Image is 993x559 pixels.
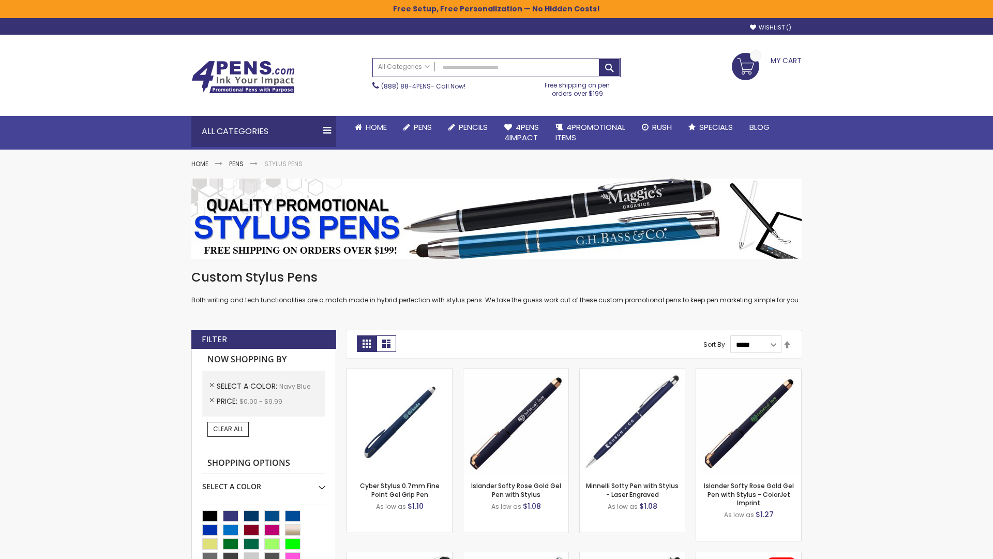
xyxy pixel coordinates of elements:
span: Blog [749,122,770,133]
span: $1.27 [756,509,774,520]
span: 4Pens 4impact [504,122,539,143]
a: 4PROMOTIONALITEMS [547,116,634,150]
span: 4PROMOTIONAL ITEMS [555,122,625,143]
span: Navy Blue [279,382,310,391]
span: As low as [608,502,638,511]
span: $1.08 [523,501,541,511]
a: Islander Softy Rose Gold Gel Pen with Stylus-Navy Blue [463,369,568,377]
img: Islander Softy Rose Gold Gel Pen with Stylus - ColorJet Imprint-Navy Blue [696,369,801,474]
span: $1.10 [408,501,424,511]
a: Rush [634,116,680,139]
a: Blog [741,116,778,139]
img: Minnelli Softy Pen with Stylus - Laser Engraved-Navy Blue [580,369,685,474]
a: Cyber Stylus 0.7mm Fine Point Gel Grip Pen-Navy Blue [347,369,452,377]
img: Cyber Stylus 0.7mm Fine Point Gel Grip Pen-Navy Blue [347,369,452,474]
strong: Now Shopping by [202,349,325,371]
span: Pens [414,122,432,133]
span: As low as [376,502,406,511]
span: - Call Now! [381,82,465,91]
span: All Categories [378,63,430,71]
span: Rush [652,122,672,133]
strong: Grid [357,335,377,352]
span: Clear All [213,424,243,433]
span: Specials [699,122,733,133]
a: Home [347,116,395,139]
strong: Shopping Options [202,452,325,475]
a: Wishlist [750,24,791,32]
a: Home [191,159,208,168]
a: Pencils [440,116,496,139]
strong: Filter [202,334,227,345]
span: As low as [724,510,754,519]
img: 4Pens Custom Pens and Promotional Products [191,61,295,94]
span: As low as [491,502,521,511]
a: Minnelli Softy Pen with Stylus - Laser Engraved-Navy Blue [580,369,685,377]
h1: Custom Stylus Pens [191,269,802,286]
a: Islander Softy Rose Gold Gel Pen with Stylus [471,481,561,498]
a: Specials [680,116,741,139]
div: Free shipping on pen orders over $199 [534,77,621,98]
span: Select A Color [217,381,279,391]
a: Cyber Stylus 0.7mm Fine Point Gel Grip Pen [360,481,440,498]
a: Minnelli Softy Pen with Stylus - Laser Engraved [586,481,679,498]
a: Pens [229,159,244,168]
span: Home [366,122,387,133]
div: All Categories [191,116,336,147]
div: Select A Color [202,474,325,492]
span: $0.00 - $9.99 [239,397,282,406]
a: All Categories [373,58,435,76]
span: Price [217,396,239,406]
a: 4Pens4impact [496,116,547,150]
strong: Stylus Pens [264,159,303,168]
a: Clear All [207,422,249,436]
img: Islander Softy Rose Gold Gel Pen with Stylus-Navy Blue [463,369,568,474]
div: Both writing and tech functionalities are a match made in hybrid perfection with stylus pens. We ... [191,269,802,305]
span: Pencils [459,122,488,133]
a: Pens [395,116,440,139]
a: Islander Softy Rose Gold Gel Pen with Stylus - ColorJet Imprint-Navy Blue [696,369,801,377]
label: Sort By [703,340,725,349]
span: $1.08 [639,501,657,511]
img: Stylus Pens [191,179,802,259]
a: Islander Softy Rose Gold Gel Pen with Stylus - ColorJet Imprint [704,481,794,507]
a: (888) 88-4PENS [381,82,431,91]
